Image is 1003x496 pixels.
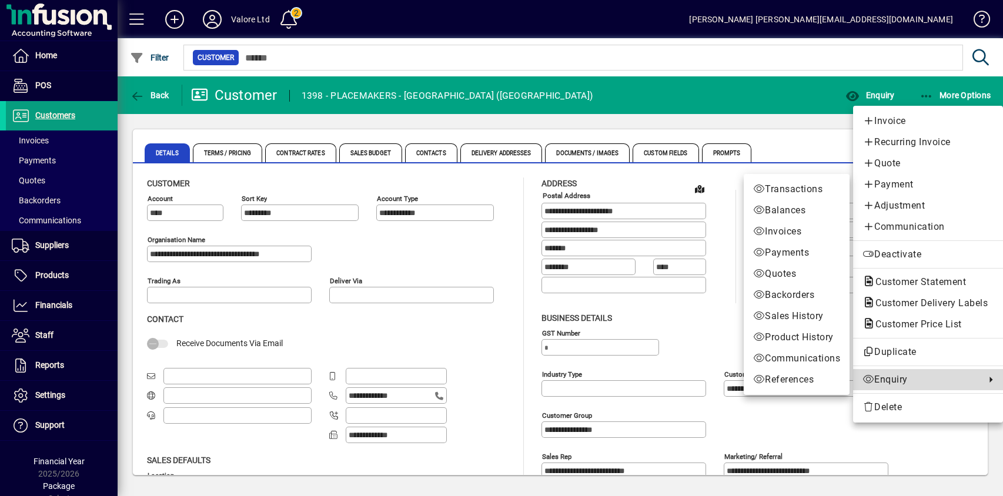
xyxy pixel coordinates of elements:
[753,351,840,366] span: Communications
[862,319,968,330] span: Customer Price List
[862,220,994,234] span: Communication
[753,182,840,196] span: Transactions
[753,224,840,239] span: Invoices
[753,288,840,302] span: Backorders
[853,244,1003,265] button: Deactivate customer
[862,177,994,192] span: Payment
[862,247,994,262] span: Deactivate
[862,345,994,359] span: Duplicate
[753,203,840,217] span: Balances
[862,135,994,149] span: Recurring Invoice
[862,199,994,213] span: Adjustment
[862,114,994,128] span: Invoice
[753,246,840,260] span: Payments
[753,373,840,387] span: References
[753,309,840,323] span: Sales History
[862,156,994,170] span: Quote
[862,400,994,414] span: Delete
[753,330,840,344] span: Product History
[862,373,979,387] span: Enquiry
[862,276,972,287] span: Customer Statement
[862,297,994,309] span: Customer Delivery Labels
[753,267,840,281] span: Quotes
